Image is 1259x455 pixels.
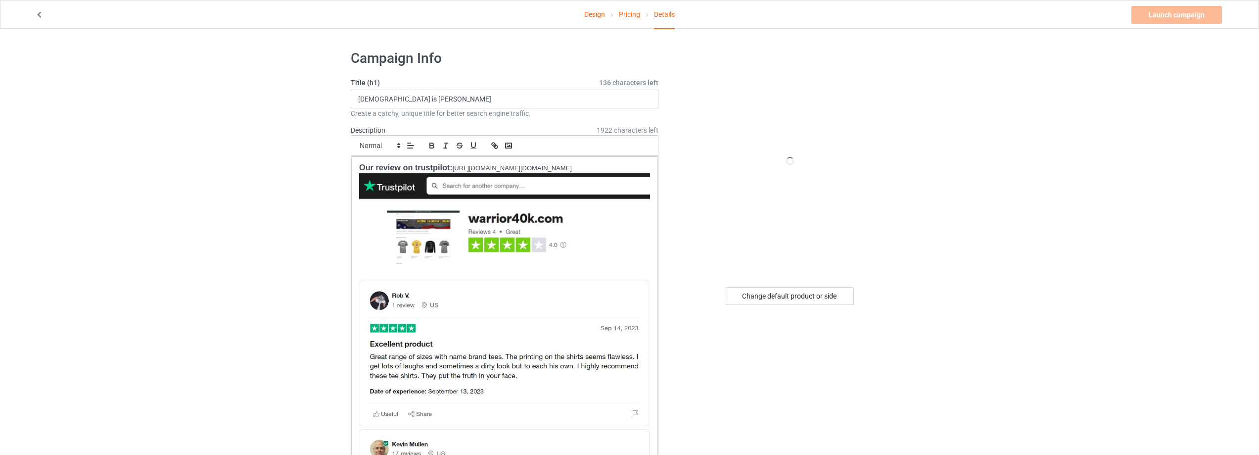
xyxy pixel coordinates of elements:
a: Pricing [619,0,640,28]
div: Details [654,0,675,29]
span: 1922 characters left [597,125,658,135]
strong: Our review on trustpilot: [359,163,453,172]
div: Change default product or side [725,287,854,305]
label: Description [351,126,385,134]
img: Screenshot-19.jpg [359,280,650,427]
span: 136 characters left [599,78,658,88]
p: [URL][DOMAIN_NAME][DOMAIN_NAME] [359,163,650,173]
label: Title (h1) [351,78,658,88]
img: Screenshot-18.jpg [359,173,650,277]
a: Design [584,0,605,28]
div: Create a catchy, unique title for better search engine traffic. [351,108,658,118]
h1: Campaign Info [351,50,658,67]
